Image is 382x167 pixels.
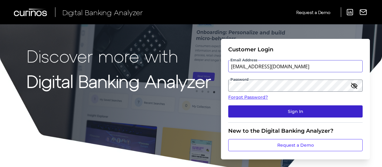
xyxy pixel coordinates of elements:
[27,46,211,65] p: Discover more with
[296,10,330,15] span: Request a Demo
[228,139,363,151] a: Request a Demo
[230,58,258,63] span: Email Address
[62,8,143,17] span: Digital Banking Analyzer
[27,71,211,91] strong: Digital Banking Analyzer
[228,94,363,101] a: Forgot Password?
[228,128,363,134] div: New to the Digital Banking Analyzer?
[230,77,249,82] span: Password
[228,105,363,118] button: Sign In
[14,9,48,16] img: Curinos
[228,46,363,53] div: Customer Login
[296,7,330,17] a: Request a Demo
